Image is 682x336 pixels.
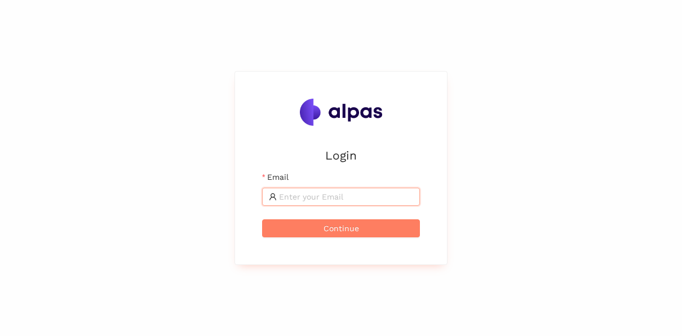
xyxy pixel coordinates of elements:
[279,191,413,203] input: Email
[262,146,420,165] h2: Login
[269,193,277,201] span: user
[262,171,289,183] label: Email
[300,99,382,126] img: Alpas.ai Logo
[262,219,420,237] button: Continue
[324,222,359,235] span: Continue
